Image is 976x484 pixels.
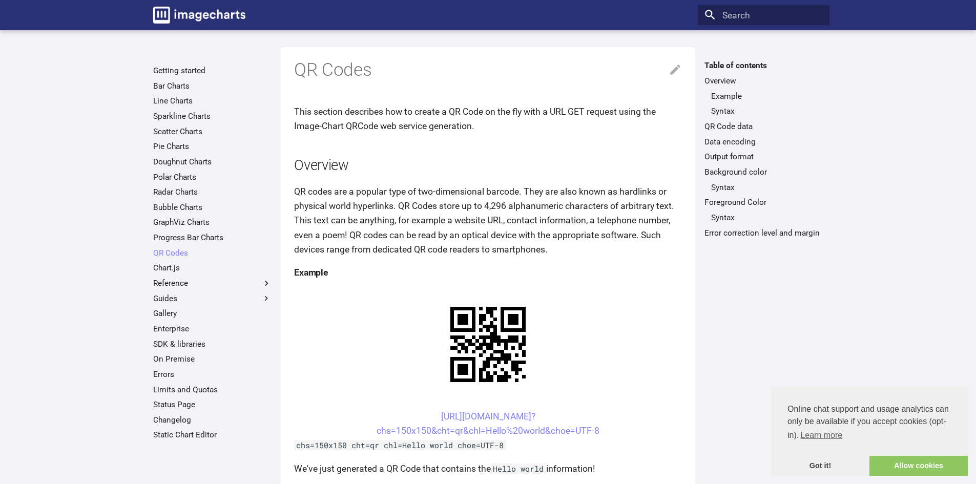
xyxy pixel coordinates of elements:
a: Bubble Charts [153,202,272,213]
a: On Premise [153,354,272,364]
span: Online chat support and usage analytics can only be available if you accept cookies (opt-in). [787,403,951,443]
a: Bar Charts [153,81,272,91]
a: Syntax [711,106,823,116]
div: cookieconsent [771,387,968,476]
a: SDK & libraries [153,339,272,349]
a: Data encoding [704,137,823,147]
a: Polar Charts [153,172,272,182]
nav: Overview [704,91,823,117]
code: Hello world [491,464,546,474]
a: Overview [704,76,823,86]
nav: Table of contents [698,60,829,238]
p: This section describes how to create a QR Code on the fly with a URL GET request using the Image-... [294,104,682,133]
a: Enterprise [153,324,272,334]
a: Syntax [711,182,823,193]
h4: Example [294,265,682,280]
code: chs=150x150 cht=qr chl=Hello world choe=UTF-8 [294,440,506,450]
a: dismiss cookie message [771,456,869,476]
a: Output format [704,152,823,162]
img: logo [153,7,245,24]
a: Gallery [153,308,272,319]
input: Search [698,5,829,26]
a: allow cookies [869,456,968,476]
a: Radar Charts [153,187,272,197]
a: Getting started [153,66,272,76]
img: chart [432,289,544,400]
a: Static Chart Editor [153,430,272,440]
a: QR Codes [153,248,272,258]
label: Guides [153,293,272,304]
a: QR Code data [704,121,823,132]
a: Errors [153,369,272,380]
a: GraphViz Charts [153,217,272,227]
a: Chart.js [153,263,272,273]
nav: Foreground Color [704,213,823,223]
h2: Overview [294,156,682,176]
a: Scatter Charts [153,127,272,137]
a: Error correction level and margin [704,228,823,238]
label: Table of contents [698,60,829,71]
label: Reference [153,278,272,288]
a: Sparkline Charts [153,111,272,121]
a: learn more about cookies [799,428,844,443]
a: Line Charts [153,96,272,106]
p: We've just generated a QR Code that contains the information! [294,461,682,476]
a: Background color [704,167,823,177]
a: Example [711,91,823,101]
a: [URL][DOMAIN_NAME]?chs=150x150&cht=qr&chl=Hello%20world&choe=UTF-8 [377,411,599,436]
a: Image-Charts documentation [149,2,250,28]
a: Syntax [711,213,823,223]
a: Foreground Color [704,197,823,207]
a: Pie Charts [153,141,272,152]
a: Doughnut Charts [153,157,272,167]
a: Limits and Quotas [153,385,272,395]
a: Progress Bar Charts [153,233,272,243]
nav: Background color [704,182,823,193]
h1: QR Codes [294,58,682,82]
a: Status Page [153,399,272,410]
a: Changelog [153,415,272,425]
p: QR codes are a popular type of two-dimensional barcode. They are also known as hardlinks or physi... [294,184,682,257]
